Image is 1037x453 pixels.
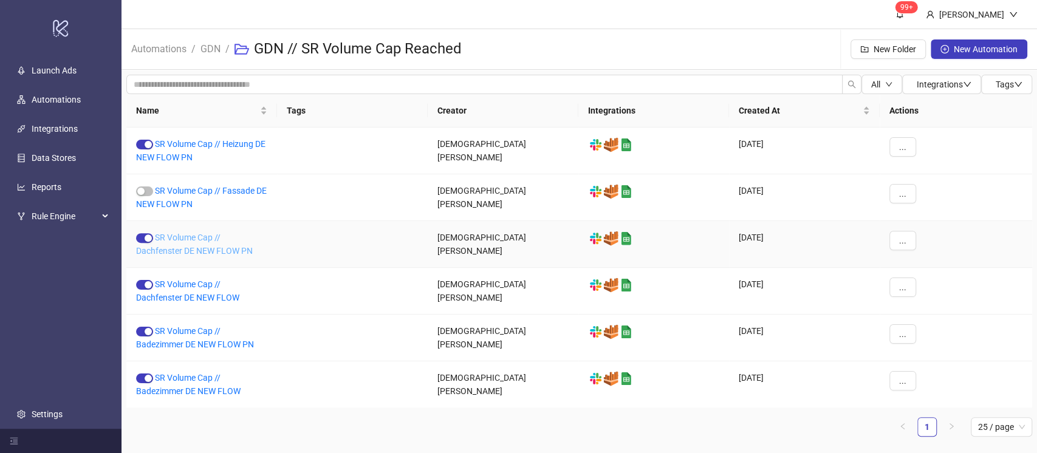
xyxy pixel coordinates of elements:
th: Tags [277,94,428,128]
a: Settings [32,409,63,419]
span: ... [899,189,906,199]
li: Previous Page [893,417,912,437]
li: 1 [917,417,937,437]
span: down [1009,10,1018,19]
button: New Folder [850,39,926,59]
button: Tagsdown [981,75,1032,94]
a: GDN [198,41,223,55]
a: SR Volume Cap // Badezimmer DE NEW FLOW [136,373,241,396]
h3: GDN // SR Volume Cap Reached [254,39,462,59]
li: / [191,30,196,69]
div: [DATE] [729,268,880,315]
a: SR Volume Cap // Dachfenster DE NEW FLOW PN [136,233,253,256]
span: left [899,423,906,430]
a: SR Volume Cap // Fassade DE NEW FLOW PN [136,186,267,209]
th: Name [126,94,277,128]
span: Name [136,104,258,117]
a: 1 [918,418,936,436]
div: [DATE] [729,315,880,361]
span: New Folder [874,44,916,54]
div: [DEMOGRAPHIC_DATA][PERSON_NAME] [428,221,578,268]
div: [DEMOGRAPHIC_DATA][PERSON_NAME] [428,128,578,174]
span: Created At [739,104,860,117]
div: Page Size [971,417,1032,437]
span: Integrations [917,80,971,89]
th: Creator [428,94,578,128]
a: Reports [32,182,61,192]
sup: 660 [895,1,918,13]
div: [DATE] [729,361,880,408]
button: ... [889,184,916,203]
span: Rule Engine [32,204,98,228]
button: right [942,417,961,437]
button: New Automation [931,39,1027,59]
span: plus-circle [940,45,949,53]
li: Next Page [942,417,961,437]
span: down [885,81,892,88]
button: ... [889,371,916,390]
span: ... [899,329,906,339]
button: ... [889,231,916,250]
div: [DEMOGRAPHIC_DATA][PERSON_NAME] [428,315,578,361]
div: [DATE] [729,128,880,174]
span: ... [899,142,906,152]
a: Launch Ads [32,66,77,75]
a: Data Stores [32,153,76,163]
span: user [926,10,934,19]
span: All [871,80,880,89]
div: [PERSON_NAME] [934,8,1009,21]
div: [DATE] [729,174,880,221]
button: Alldown [861,75,902,94]
span: folder-add [860,45,869,53]
a: Integrations [32,124,78,134]
div: [DEMOGRAPHIC_DATA][PERSON_NAME] [428,361,578,408]
span: bell [895,10,904,18]
a: SR Volume Cap // Heizung DE NEW FLOW PN [136,139,265,162]
li: / [225,30,230,69]
span: down [963,80,971,89]
button: ... [889,137,916,157]
th: Integrations [578,94,729,128]
button: ... [889,324,916,344]
div: [DEMOGRAPHIC_DATA][PERSON_NAME] [428,268,578,315]
span: fork [17,212,26,220]
span: ... [899,236,906,245]
button: Integrationsdown [902,75,981,94]
button: ... [889,278,916,297]
a: Automations [129,41,189,55]
span: menu-fold [10,437,18,445]
div: [DEMOGRAPHIC_DATA][PERSON_NAME] [428,174,578,221]
span: folder-open [234,42,249,56]
a: Automations [32,95,81,104]
div: [DATE] [729,221,880,268]
span: down [1014,80,1022,89]
span: Tags [996,80,1022,89]
a: SR Volume Cap // Badezimmer DE NEW FLOW PN [136,326,254,349]
a: SR Volume Cap // Dachfenster DE NEW FLOW [136,279,239,302]
th: Created At [729,94,880,128]
span: right [948,423,955,430]
span: ... [899,282,906,292]
span: ... [899,376,906,386]
th: Actions [880,94,1032,128]
button: left [893,417,912,437]
span: 25 / page [978,418,1025,436]
span: search [847,80,856,89]
span: New Automation [954,44,1018,54]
